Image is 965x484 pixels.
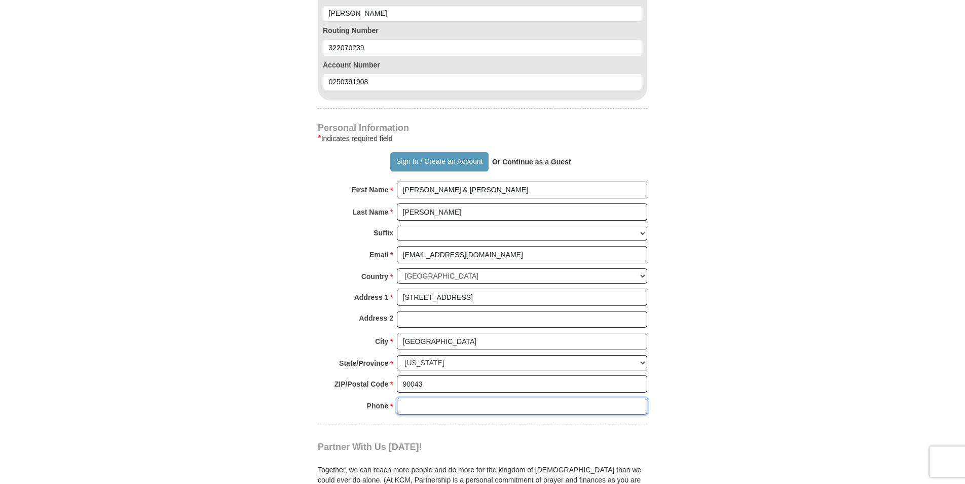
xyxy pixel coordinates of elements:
div: Indicates required field [318,132,647,145]
button: Sign In / Create an Account [390,152,488,171]
strong: Last Name [353,205,389,219]
strong: Suffix [374,226,393,240]
label: Account Number [323,60,642,70]
strong: First Name [352,183,388,197]
strong: Country [361,269,389,284]
span: Partner With Us [DATE]! [318,442,422,452]
strong: Phone [367,399,389,413]
strong: Email [369,248,388,262]
label: Routing Number [323,25,642,36]
strong: ZIP/Postal Code [335,377,389,391]
strong: State/Province [339,356,388,370]
strong: City [375,334,388,349]
h4: Personal Information [318,124,647,132]
strong: Address 2 [359,311,393,325]
strong: Or Continue as a Guest [492,158,571,166]
strong: Address 1 [354,290,389,304]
